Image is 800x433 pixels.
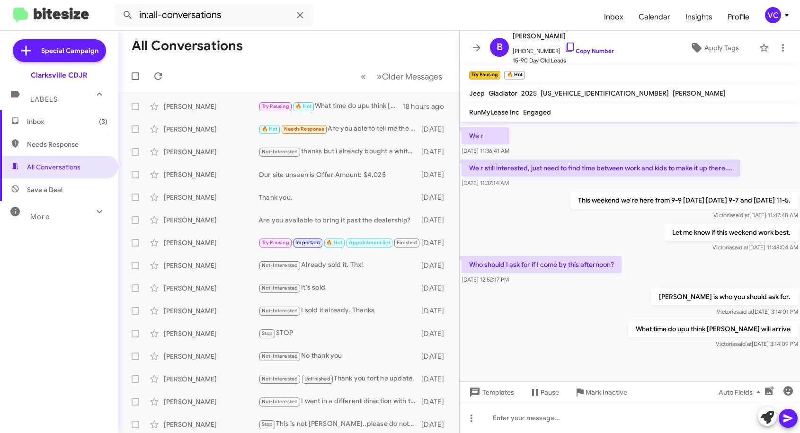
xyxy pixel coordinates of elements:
span: 🔥 Hot [295,103,311,109]
div: [PERSON_NAME] [164,193,258,202]
button: Previous [355,67,372,86]
span: Unfinished [304,376,330,382]
span: RunMyLease Inc [469,108,519,116]
button: Auto Fields [711,384,772,401]
div: What time do upu think [PERSON_NAME] will arrive [258,101,402,112]
div: [PERSON_NAME] [164,215,258,225]
span: 15-90 Day Old Leads [513,56,614,65]
div: [PERSON_NAME] [164,397,258,406]
button: Templates [460,384,522,401]
span: Auto Fields [719,384,764,401]
div: I sold it already. Thanks [258,305,420,316]
span: said at [732,244,748,251]
a: Profile [720,3,757,31]
span: Not-Interested [262,285,298,291]
span: Inbox [27,117,107,126]
span: Victoria [DATE] 3:14:01 PM [717,308,798,315]
h1: All Conversations [132,38,243,53]
span: Mark Inactive [586,384,627,401]
span: Needs Response [284,126,324,132]
span: [PERSON_NAME] [673,89,726,97]
input: Search [115,4,313,27]
div: [DATE] [420,397,452,406]
span: Templates [467,384,514,401]
div: [DATE] [420,238,452,247]
p: What time do upu think [PERSON_NAME] will arrive [628,320,798,337]
div: [DATE] [420,374,452,384]
span: Not-Interested [262,308,298,314]
span: Save a Deal [27,185,62,194]
span: said at [736,308,753,315]
div: Next step for what...you have a car that doesn't work [258,237,420,248]
button: Next [371,67,448,86]
div: [PERSON_NAME] [164,283,258,293]
div: Are you available to bring it past the dealership? [258,215,420,225]
a: Special Campaign [13,39,106,62]
div: This is not [PERSON_NAME]..please do not text again [258,419,420,430]
div: 18 hours ago [402,102,452,111]
div: I went in a different direction with this vehicle. I already sold it. Thanks [258,396,420,407]
span: [DATE] 11:37:14 AM [462,179,509,186]
nav: Page navigation example [356,67,448,86]
span: Older Messages [382,71,442,82]
span: Labels [30,95,58,104]
p: Let me know if this weekend work best. [665,224,798,241]
span: All Conversations [27,162,80,172]
div: Clarksville CDJR [31,71,88,80]
div: [DATE] [420,352,452,361]
span: « [361,71,366,82]
div: [PERSON_NAME] [164,352,258,361]
button: Pause [522,384,567,401]
small: 🔥 Hot [504,71,524,80]
a: Calendar [631,3,678,31]
div: [DATE] [420,124,452,134]
div: No thank you [258,351,420,362]
div: [PERSON_NAME] [164,306,258,316]
div: [DATE] [420,215,452,225]
div: [DATE] [420,306,452,316]
div: Thank you. [258,193,420,202]
span: Important [295,239,320,246]
div: Already sold it. Thx! [258,260,420,271]
p: This weekend we're here from 9-9 [DATE] [DATE] 9-7 and [DATE] 11-5. [570,192,798,209]
span: [DATE] 11:36:41 AM [462,147,509,154]
div: Are you able to tell me the final cost of this vehicle, including all additional fees and taxes? [258,124,420,134]
a: Insights [678,3,720,31]
span: Not-Interested [262,353,298,359]
span: [US_VEHICLE_IDENTIFICATION_NUMBER] [541,89,669,97]
span: Try Pausing [262,239,289,246]
div: [PERSON_NAME] [164,329,258,338]
div: [PERSON_NAME] [164,238,258,247]
span: Finished [397,239,418,246]
span: Not-Interested [262,149,298,155]
span: said at [735,340,752,347]
p: We r still interested, just need to find time between work and kids to make it up there.... [462,159,740,177]
span: Stop [262,421,273,427]
div: STOP [258,328,420,339]
div: [DATE] [420,329,452,338]
span: » [377,71,382,82]
span: Not-Interested [262,262,298,268]
span: 🔥 Hot [262,126,278,132]
p: Who should I ask for if I come by this afternoon? [462,256,622,273]
button: Mark Inactive [567,384,635,401]
span: Apply Tags [704,39,739,56]
a: Copy Number [564,47,614,54]
div: [PERSON_NAME] [164,102,258,111]
div: [PERSON_NAME] [164,147,258,157]
span: Victoria [DATE] 11:47:48 AM [713,212,798,219]
div: [PERSON_NAME] [164,170,258,179]
span: [PERSON_NAME] [513,30,614,42]
div: thanks but i already bought a white 2025 jeep sahara at another dealer [258,146,420,157]
span: More [30,212,50,221]
span: (3) [99,117,107,126]
span: Stop [262,330,273,336]
span: Inbox [596,3,631,31]
span: Pause [541,384,559,401]
div: [DATE] [420,170,452,179]
div: [PERSON_NAME] [164,374,258,384]
span: Not-Interested [262,376,298,382]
